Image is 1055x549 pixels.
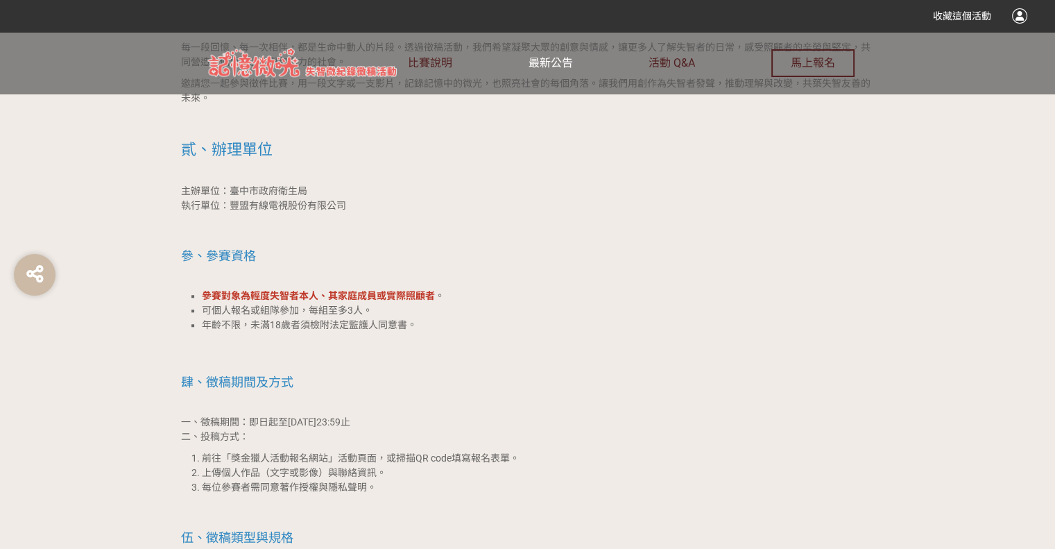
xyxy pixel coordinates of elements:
span: 最新公告 [529,56,573,69]
span: 主辦單位：臺中市政府衛生局 [181,185,307,196]
strong: 參賽對象為輕度失智者本人、其家庭成員或實際照顧者 [202,290,435,301]
a: 最新公告 [529,32,573,94]
span: 伍、徵稿類型與規格 [181,530,293,545]
img: 記憶微光．失智微紀錄徵稿活動 [200,47,408,81]
span: 比賽說明 [408,56,452,69]
span: 馬上報名 [791,56,835,69]
span: 執行單位：豐盟有線電視股份有限公司 [181,200,346,211]
li: 前往「獎金獵人活動報名網站」活動頁面，或掃描QR code填寫報名表單。 [202,451,875,466]
span: 年齡不限，未滿18歲者須檢附法定監護人同意書。 [202,319,417,330]
span: 邀請您一起參與徵件比賽，用一段文字或一支影片，記錄記憶中的微光，也照亮社會的每個角落。讓我們用創作為失智者發聲，推動理解與改變，共築失智友善的未來。 [181,78,870,103]
span: 活動 Q&A [649,56,695,69]
span: 。 [435,290,445,301]
span: 貳、辦理單位 [181,141,273,158]
span: 收藏這個活動 [933,10,991,22]
a: 比賽說明 [408,32,452,94]
button: 馬上報名 [771,49,855,77]
p: 一、徵稿期間：即日起至[DATE]23:59止 二、投稿方式： [181,415,875,444]
a: 活動 Q&A [649,32,695,94]
li: 上傳個人作品（文字或影像）與聯絡資訊。 [202,466,875,480]
li: 每位參賽者需同意著作授權與隱私聲明。 [202,480,875,495]
span: 肆、徵稿期間及方式 [181,375,293,389]
span: 可個人報名或組隊參加，每組至多3人。 [202,305,372,316]
span: 參、參賽資格 [181,248,256,263]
